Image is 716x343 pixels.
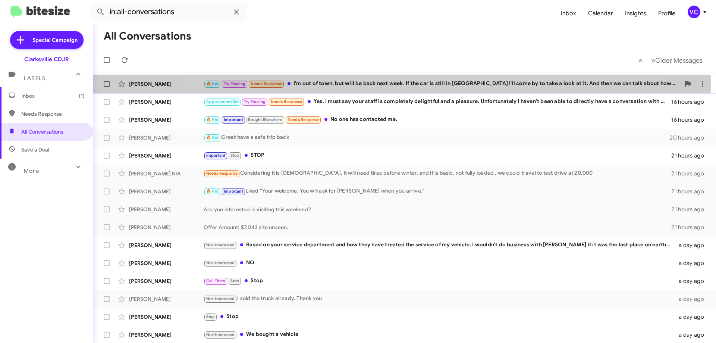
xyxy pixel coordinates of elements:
span: All Conversations [21,128,63,135]
div: a day ago [674,331,710,339]
span: Not-Interested [206,243,235,247]
span: 🔥 Hot [206,117,219,122]
div: [PERSON_NAME] [129,188,204,195]
div: 16 hours ago [671,116,710,124]
button: Previous [634,53,647,68]
div: a day ago [674,295,710,303]
div: 21 hours ago [671,188,710,195]
nav: Page navigation example [634,53,707,68]
div: We bought a vehicle [204,330,674,339]
span: Needs Response [288,117,319,122]
div: Are you interested in visiting this weekend? [204,206,671,213]
button: VC [681,6,708,18]
span: Needs Response [251,81,282,86]
a: Inbox [555,3,582,24]
div: 21 hours ago [671,206,710,213]
div: Stop [204,312,674,321]
h1: All Conversations [104,30,191,42]
div: [PERSON_NAME] [129,134,204,141]
div: Stop [204,277,674,285]
span: Bought Elsewhere [248,117,282,122]
span: 🔥 Hot [206,135,219,140]
div: [PERSON_NAME] N/A [129,170,204,177]
span: Call Them [206,278,226,283]
div: I'm out of town, but will be back next week. If the car is still in [GEOGRAPHIC_DATA] I'll come b... [204,79,680,88]
span: Not-Interested [206,332,235,337]
span: More [24,168,39,174]
input: Search [90,3,247,21]
div: [PERSON_NAME] [129,116,204,124]
span: Needs Response [21,110,85,118]
span: Important [206,153,226,158]
span: Save a Deal [21,146,49,153]
div: [PERSON_NAME] [129,259,204,267]
div: Yes. I must say your staff is completely delightful and a pleasure. Unfortunately I haven't been ... [204,97,671,106]
span: Labels [24,75,45,82]
div: [PERSON_NAME] [129,241,204,249]
div: 21 hours ago [671,152,710,159]
div: [PERSON_NAME] [129,206,204,213]
span: (1) [79,92,85,100]
div: a day ago [674,277,710,285]
div: Great have a safe trip back [204,133,670,142]
span: Stop [206,314,215,319]
span: Needs Response [206,171,238,176]
div: No one has contacted me. [204,115,671,124]
div: [PERSON_NAME] [129,224,204,231]
span: Try Pausing [244,99,266,104]
div: NO [204,259,674,267]
div: Clarksville CDJR [24,56,69,63]
button: Next [647,53,707,68]
span: Try Pausing [224,81,245,86]
span: » [651,56,655,65]
span: Appointment Set [206,99,239,104]
div: [PERSON_NAME] [129,98,204,106]
div: VC [688,6,700,18]
a: Insights [619,3,652,24]
span: Needs Response [271,99,302,104]
div: a day ago [674,313,710,321]
div: I sold the truck already. Thank you [204,294,674,303]
div: Liked “Your welcome. You will ask for [PERSON_NAME] when you arrive.” [204,187,671,196]
div: 16 hours ago [671,98,710,106]
span: Not-Interested [206,296,235,301]
span: « [638,56,643,65]
div: 21 hours ago [671,170,710,177]
div: [PERSON_NAME] [129,80,204,88]
div: 21 hours ago [671,224,710,231]
span: Stop [230,278,239,283]
span: Important [224,117,243,122]
div: STOP [204,151,671,160]
span: Special Campaign [32,36,78,44]
div: [PERSON_NAME] [129,331,204,339]
span: 🔥 Hot [206,189,219,194]
div: a day ago [674,241,710,249]
span: Stop [230,153,239,158]
div: [PERSON_NAME] [129,152,204,159]
div: 20 hours ago [670,134,710,141]
div: [PERSON_NAME] [129,313,204,321]
div: [PERSON_NAME] [129,277,204,285]
span: Older Messages [655,56,703,65]
span: Important [224,189,243,194]
div: Offer Amount: $7,043 site unseen. [204,224,671,231]
div: a day ago [674,259,710,267]
div: Considering it is [DEMOGRAPHIC_DATA], it will need tires before winter, and it is basic, not full... [204,169,671,178]
span: Not-Interested [206,261,235,265]
a: Calendar [582,3,619,24]
span: Inbox [21,92,85,100]
div: [PERSON_NAME] [129,295,204,303]
div: Based on your service department and how they have treated the service of my vehicle, I wouldn't ... [204,241,674,249]
a: Special Campaign [10,31,84,49]
span: 🔥 Hot [206,81,219,86]
a: Profile [652,3,681,24]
